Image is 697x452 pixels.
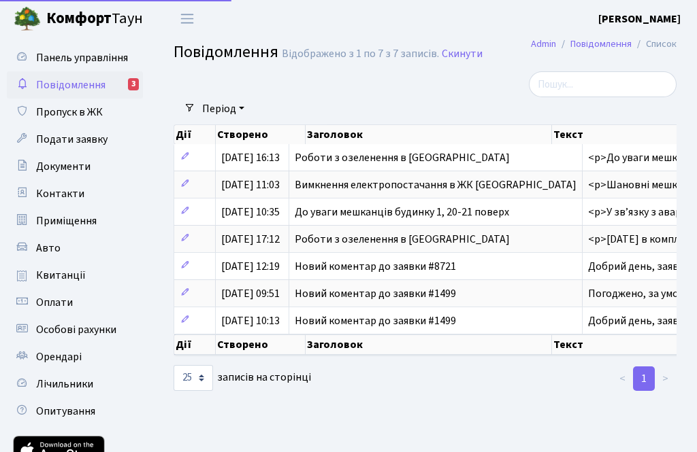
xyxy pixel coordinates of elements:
span: Авто [36,241,61,256]
span: [DATE] 16:13 [221,150,280,165]
a: [PERSON_NAME] [598,11,681,27]
a: Період [197,97,250,120]
a: Повідомлення3 [7,71,143,99]
li: Список [632,37,677,52]
a: Контакти [7,180,143,207]
th: Створено [216,334,306,355]
a: Авто [7,234,143,262]
span: [DATE] 11:03 [221,177,280,192]
span: [DATE] 09:51 [221,286,280,301]
span: Новий коментар до заявки #8721 [295,259,456,274]
button: Переключити навігацію [170,7,204,30]
span: Документи [36,159,91,174]
th: Дії [174,125,216,144]
a: Лічильники [7,370,143,398]
span: Опитування [36,404,95,419]
span: Новий коментар до заявки #1499 [295,286,456,301]
span: Приміщення [36,213,97,228]
th: Створено [216,125,306,144]
th: Заголовок [306,125,553,144]
nav: breadcrumb [510,30,697,58]
th: Заголовок [306,334,553,355]
span: Лічильники [36,377,93,392]
th: Дії [174,334,216,355]
a: Подати заявку [7,126,143,153]
span: [DATE] 17:12 [221,232,280,247]
a: Admin [531,37,556,51]
span: Подати заявку [36,132,108,147]
a: Особові рахунки [7,316,143,343]
span: Новий коментар до заявки #1499 [295,313,456,328]
img: logo.png [14,5,41,33]
span: [DATE] 10:13 [221,313,280,328]
span: Орендарі [36,349,82,364]
a: Квитанції [7,262,143,289]
a: Оплати [7,289,143,316]
a: Повідомлення [570,37,632,51]
span: Квитанції [36,268,86,283]
span: [DATE] 12:19 [221,259,280,274]
span: Панель управління [36,50,128,65]
a: Документи [7,153,143,180]
span: Повідомлення [174,40,278,64]
b: [PERSON_NAME] [598,12,681,27]
span: [DATE] 10:35 [221,205,280,220]
b: Комфорт [46,7,112,29]
span: Оплати [36,295,73,310]
a: Пропуск в ЖК [7,99,143,126]
a: Орендарі [7,343,143,370]
span: Роботи з озеленення в [GEOGRAPHIC_DATA] [295,150,510,165]
a: Приміщення [7,207,143,234]
span: Контакти [36,186,84,201]
a: Скинути [442,48,483,60]
a: Панель управління [7,44,143,71]
span: Таун [46,7,143,31]
span: Роботи з озеленення в [GEOGRAPHIC_DATA] [295,232,510,247]
span: Особові рахунки [36,322,116,337]
select: записів на сторінці [174,365,213,391]
span: До уваги мешканців будинку 1, 20-21 поверх [295,205,509,220]
input: Пошук... [529,71,677,97]
div: Відображено з 1 по 7 з 7 записів. [282,48,439,60]
a: Опитування [7,398,143,425]
span: Вимкнення електропостачання в ЖК [GEOGRAPHIC_DATA] [295,177,577,192]
span: Повідомлення [36,77,106,92]
span: Пропуск в ЖК [36,105,103,120]
div: 3 [128,78,139,90]
label: записів на сторінці [174,365,311,391]
a: 1 [633,366,655,391]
